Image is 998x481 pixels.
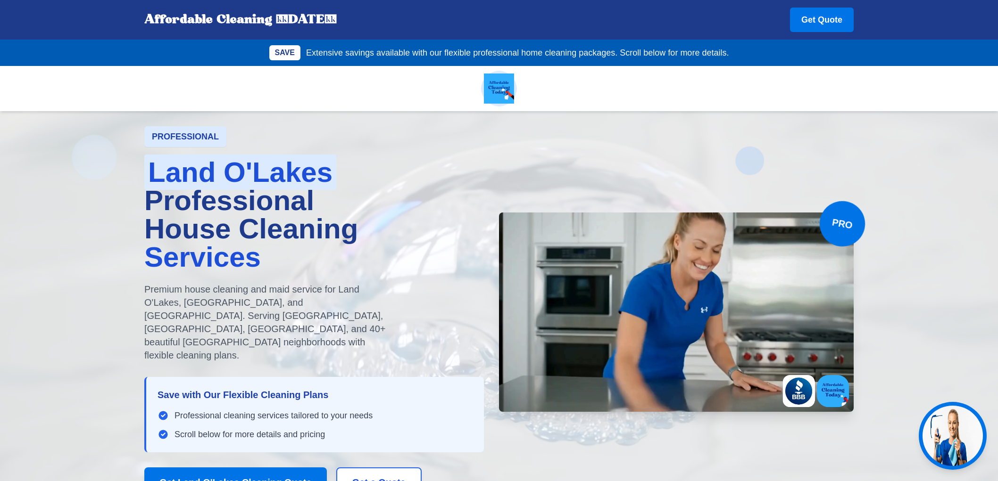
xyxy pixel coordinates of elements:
p: Extensive savings available with our flexible professional home cleaning packages. Scroll below f... [306,46,729,59]
div: Affordable Cleaning [DATE] [144,12,337,27]
video: Professional House Cleaning Services Land O'Lakes Lutz Odessa Florida [499,212,854,412]
span: Land O'Lakes [144,155,336,190]
span: Services [144,241,261,273]
img: Jen [923,406,983,466]
div: PROFESSIONAL [144,126,226,147]
h1: Professional House Cleaning [144,158,484,271]
span: Professional cleaning services tailored to your needs [175,409,373,422]
span: Scroll below for more details and pricing [175,428,325,441]
a: Get Quote [790,8,854,32]
div: SAVE [269,45,300,60]
img: Affordable Cleaning Today - Professional House Cleaning Services Land O'Lakes FL [484,73,514,104]
h3: Save with Our Flexible Cleaning Plans [158,388,473,401]
button: Get help from Jen [919,402,987,470]
div: PRO [816,197,869,250]
p: Premium house cleaning and maid service for Land O'Lakes, [GEOGRAPHIC_DATA], and [GEOGRAPHIC_DATA... [144,283,386,362]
